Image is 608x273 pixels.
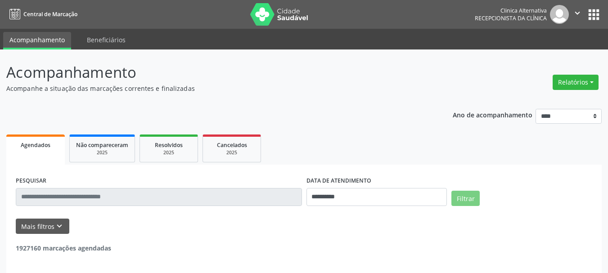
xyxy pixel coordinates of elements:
span: Não compareceram [76,141,128,149]
label: PESQUISAR [16,174,46,188]
span: Agendados [21,141,50,149]
a: Acompanhamento [3,32,71,49]
div: Clinica Alternativa [475,7,547,14]
strong: 1927160 marcações agendadas [16,244,111,252]
span: Resolvidos [155,141,183,149]
button:  [569,5,586,24]
button: Mais filtroskeyboard_arrow_down [16,219,69,234]
a: Beneficiários [81,32,132,48]
span: Cancelados [217,141,247,149]
p: Acompanhamento [6,61,423,84]
i: keyboard_arrow_down [54,221,64,231]
div: 2025 [209,149,254,156]
span: Recepcionista da clínica [475,14,547,22]
img: img [550,5,569,24]
button: apps [586,7,602,22]
div: 2025 [76,149,128,156]
i:  [572,8,582,18]
button: Filtrar [451,191,480,206]
a: Central de Marcação [6,7,77,22]
span: Central de Marcação [23,10,77,18]
p: Acompanhe a situação das marcações correntes e finalizadas [6,84,423,93]
label: DATA DE ATENDIMENTO [306,174,371,188]
div: 2025 [146,149,191,156]
p: Ano de acompanhamento [453,109,532,120]
button: Relatórios [553,75,599,90]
